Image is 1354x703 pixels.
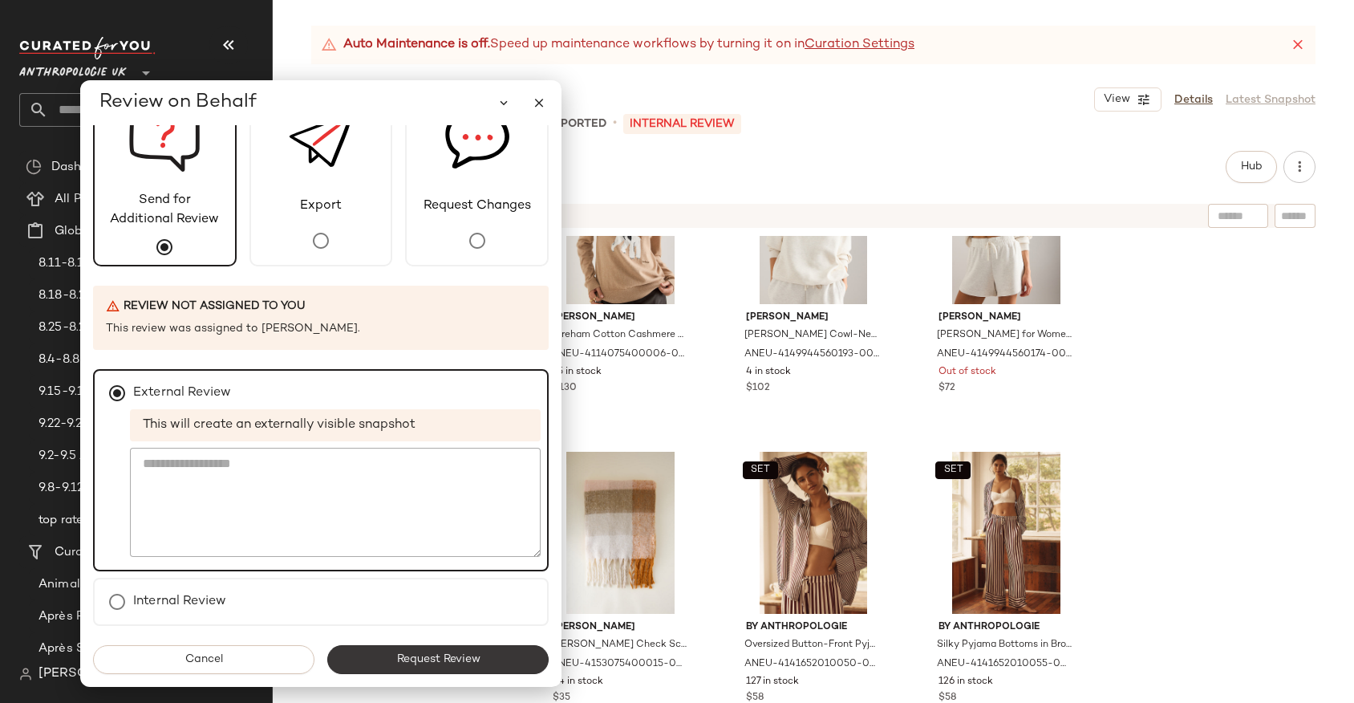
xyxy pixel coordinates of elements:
[623,114,741,134] p: INTERNAL REVIEW
[551,347,687,362] span: ANEU-4114075400006-000-014
[39,319,172,337] span: 8.25-8.29 AM Newness
[412,197,542,216] span: Request Changes
[1094,87,1161,112] button: View
[744,657,880,672] span: ANEU-4141652010050-000-021
[805,35,914,55] a: Curation Settings
[613,114,617,133] span: •
[39,447,156,465] span: 9.2-9.5 AM Newness
[938,365,996,380] span: Out of stock
[935,461,971,479] button: SET
[327,645,549,674] button: Request Review
[39,640,94,658] span: Après Ski
[19,55,127,83] span: Anthropologie UK
[943,465,963,476] span: SET
[938,620,1074,635] span: By Anthropologie
[937,657,1072,672] span: ANEU-4141652010055-000-021
[1174,91,1213,108] a: Details
[1103,93,1130,106] span: View
[746,620,882,635] span: By Anthropologie
[19,37,156,59] img: cfy_white_logo.C9jOOHJF.svg
[937,328,1072,343] span: [PERSON_NAME] for Women in White, Polyester/Viscose/Elastane, Size Large by [PERSON_NAME] at Anth...
[39,511,91,530] span: top rated
[553,675,603,689] span: 64 in stock
[750,465,770,476] span: SET
[733,452,894,614] img: 4141652010050_021_b
[124,299,305,315] span: Review not assigned to you
[551,657,687,672] span: ANEU-4153075400015-000-089
[39,254,171,273] span: 8.11-8.15 AM Newness
[746,365,791,380] span: 4 in stock
[39,664,148,684] span: [PERSON_NAME]
[937,347,1072,362] span: ANEU-4149944560174-000-011
[1240,161,1263,173] span: Hub
[26,159,42,175] img: svg%3e
[744,638,880,652] span: Oversized Button-Front Pyjama Shirt Top in Brown, Viscose, Size XS by Anthropologie
[19,668,32,681] img: svg%3e
[553,365,602,380] span: 15 in stock
[106,321,360,337] span: This review was assigned to [PERSON_NAME].
[343,35,490,55] strong: Auto Maintenance is off.
[39,575,111,594] span: Animal Print
[938,381,955,396] span: $72
[938,311,1074,325] span: [PERSON_NAME]
[551,638,687,652] span: [PERSON_NAME] Check Scarf for Women, Polyester by [PERSON_NAME] at Anthropologie
[445,83,509,197] img: svg%3e
[55,222,160,241] span: Global Clipboards
[321,35,914,55] div: Speed up maintenance workflows by turning it on in
[130,409,541,441] span: This will create an externally visible snapshot
[938,675,993,689] span: 126 in stock
[553,381,577,396] span: $130
[395,653,480,666] span: Request Review
[289,83,353,197] img: svg%3e
[1226,151,1277,183] button: Hub
[937,638,1072,652] span: Silky Pyjama Bottoms in Brown, Viscose, Size Small by Anthropologie
[51,158,115,177] span: Dashboard
[744,347,880,362] span: ANEU-4149944560193-000-011
[39,608,107,626] span: Après Party
[39,383,170,401] span: 9.15-9.19 AM Newness
[55,190,126,209] span: All Products
[926,452,1087,614] img: 4141652010055_021_b
[746,311,882,325] span: [PERSON_NAME]
[553,311,688,325] span: [PERSON_NAME]
[744,328,880,343] span: [PERSON_NAME] Cowl-Neck Sweatshirt for Women in White, Polyester/Viscose/Elastane, Size Medium by...
[39,415,169,433] span: 9.22-9.26 AM Newness
[746,381,770,396] span: $102
[553,620,688,635] span: [PERSON_NAME]
[39,286,172,305] span: 8.18-8.22 AM Newness
[746,675,799,689] span: 127 in stock
[520,116,606,132] p: Not Exported
[39,351,160,369] span: 8.4-8.8 AM Newness
[39,479,164,498] span: 9.8-9.12 AM Newness
[289,197,353,216] span: Export
[55,543,112,562] span: Curations
[743,461,778,479] button: SET
[551,328,687,343] span: Fareham Cotton Cashmere Jumper Top in Beige, Cotton/Cashmere, Size Uk 14 by [PERSON_NAME] at Anth...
